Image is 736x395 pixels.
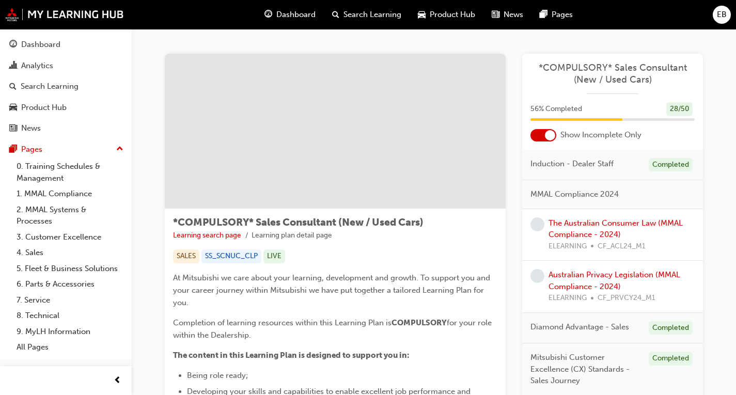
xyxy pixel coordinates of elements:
[276,9,316,21] span: Dashboard
[598,292,655,304] span: CF_PRVCY24_M1
[552,9,573,21] span: Pages
[713,6,731,24] button: EB
[201,249,261,263] div: SS_SCNUC_CLP
[4,33,128,140] button: DashboardAnalyticsSearch LearningProduct HubNews
[717,9,727,21] span: EB
[492,8,499,21] span: news-icon
[264,8,272,21] span: guage-icon
[343,9,401,21] span: Search Learning
[187,371,248,380] span: Being role ready;
[649,352,693,366] div: Completed
[9,61,17,71] span: chart-icon
[21,60,53,72] div: Analytics
[549,241,587,252] span: ELEARNING
[549,270,680,291] a: Australian Privacy Legislation (MMAL Compliance - 2024)
[540,8,547,21] span: pages-icon
[549,218,683,240] a: The Australian Consumer Law (MMAL Compliance - 2024)
[173,216,424,228] span: *COMPULSORY* Sales Consultant (New / Used Cars)
[392,318,447,327] span: COMPULSORY
[531,4,581,25] a: pages-iconPages
[9,103,17,113] span: car-icon
[504,9,523,21] span: News
[12,261,128,277] a: 5. Fleet & Business Solutions
[12,202,128,229] a: 2. MMAL Systems & Processes
[12,276,128,292] a: 6. Parts & Accessories
[12,159,128,186] a: 0. Training Schedules & Management
[9,40,17,50] span: guage-icon
[252,230,332,242] li: Learning plan detail page
[324,4,410,25] a: search-iconSearch Learning
[173,249,199,263] div: SALES
[12,245,128,261] a: 4. Sales
[9,124,17,133] span: news-icon
[4,140,128,159] button: Pages
[530,217,544,231] span: learningRecordVerb_NONE-icon
[410,4,483,25] a: car-iconProduct Hub
[332,8,339,21] span: search-icon
[649,321,693,335] div: Completed
[430,9,475,21] span: Product Hub
[12,292,128,308] a: 7. Service
[12,229,128,245] a: 3. Customer Excellence
[173,273,492,307] span: At Mitsubishi we care about your learning, development and growth. To support you and your career...
[530,352,640,387] span: Mitsubishi Customer Excellence (CX) Standards - Sales Journey
[173,318,494,340] span: for your role within the Dealership.
[12,308,128,324] a: 8. Technical
[116,143,123,156] span: up-icon
[598,241,646,252] span: CF_ACL24_M1
[560,129,641,141] span: Show Incomplete Only
[21,39,60,51] div: Dashboard
[649,158,693,172] div: Completed
[5,8,124,21] img: mmal
[263,249,285,263] div: LIVE
[12,339,128,355] a: All Pages
[4,119,128,138] a: News
[12,186,128,202] a: 1. MMAL Compliance
[12,324,128,340] a: 9. MyLH Information
[530,188,619,200] span: MMAL Compliance 2024
[114,374,121,387] span: prev-icon
[4,98,128,117] a: Product Hub
[21,102,67,114] div: Product Hub
[530,103,582,115] span: 56 % Completed
[4,35,128,54] a: Dashboard
[483,4,531,25] a: news-iconNews
[530,158,614,170] span: Induction - Dealer Staff
[4,77,128,96] a: Search Learning
[21,144,42,155] div: Pages
[9,82,17,91] span: search-icon
[4,56,128,75] a: Analytics
[549,292,587,304] span: ELEARNING
[21,81,79,92] div: Search Learning
[530,62,695,85] a: *COMPULSORY* Sales Consultant (New / Used Cars)
[173,351,410,360] span: The content in this Learning Plan is designed to support you in:
[173,318,392,327] span: Completion of learning resources within this Learning Plan is
[21,122,41,134] div: News
[530,269,544,283] span: learningRecordVerb_NONE-icon
[666,102,693,116] div: 28 / 50
[256,4,324,25] a: guage-iconDashboard
[418,8,426,21] span: car-icon
[173,231,241,240] a: Learning search page
[9,145,17,154] span: pages-icon
[530,321,629,333] span: Diamond Advantage - Sales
